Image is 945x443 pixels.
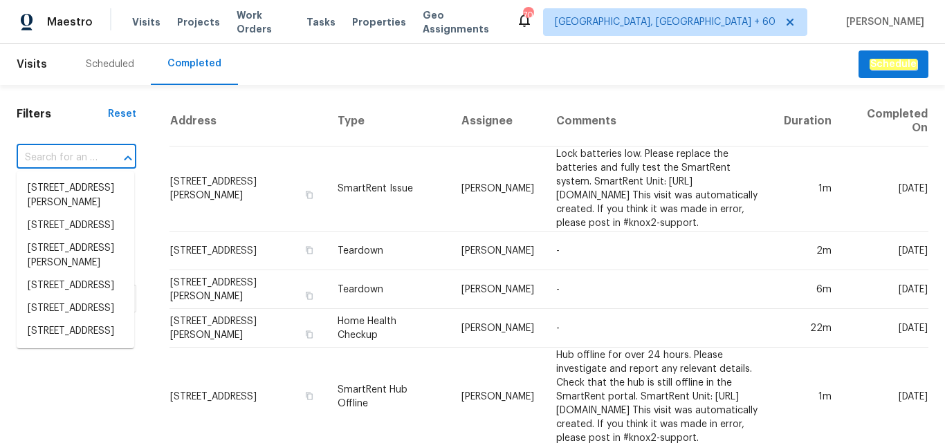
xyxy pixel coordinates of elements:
div: 703 [523,8,533,22]
td: 2m [773,232,843,270]
td: [DATE] [843,309,928,348]
button: Copy Address [303,290,315,302]
td: - [545,270,773,309]
div: Scheduled [86,57,134,71]
td: Home Health Checkup [327,309,450,348]
th: Duration [773,96,843,147]
th: Assignee [450,96,545,147]
span: Visits [132,15,160,29]
td: [PERSON_NAME] [450,270,545,309]
td: 22m [773,309,843,348]
span: Work Orders [237,8,290,36]
span: [GEOGRAPHIC_DATA], [GEOGRAPHIC_DATA] + 60 [555,15,776,29]
h1: Filters [17,107,108,121]
button: Copy Address [303,328,315,341]
td: SmartRent Issue [327,147,450,232]
td: [PERSON_NAME] [450,232,545,270]
th: Type [327,96,450,147]
span: Visits [17,49,47,79]
td: [STREET_ADDRESS][PERSON_NAME] [169,270,327,309]
td: Lock batteries low. Please replace the batteries and fully test the SmartRent system. SmartRent U... [545,147,773,232]
button: Close [118,149,138,168]
span: Tasks [306,17,336,27]
li: [STREET_ADDRESS][PERSON_NAME] [17,237,134,274]
li: [STREET_ADDRESS][PERSON_NAME] [17,177,134,214]
li: [STREET_ADDRESS] [17,320,134,343]
td: - [545,309,773,348]
button: Copy Address [303,189,315,201]
span: Properties [352,15,406,29]
td: [DATE] [843,232,928,270]
em: Schedule [870,59,917,70]
td: [STREET_ADDRESS][PERSON_NAME] [169,309,327,348]
td: 6m [773,270,843,309]
td: [PERSON_NAME] [450,309,545,348]
th: Comments [545,96,773,147]
td: [STREET_ADDRESS] [169,232,327,270]
th: Completed On [843,96,928,147]
li: [STREET_ADDRESS] [17,297,134,320]
span: Geo Assignments [423,8,499,36]
button: Copy Address [303,390,315,402]
button: Copy Address [303,244,315,256]
li: [STREET_ADDRESS][PERSON_NAME] [17,343,134,380]
td: Teardown [327,270,450,309]
span: Projects [177,15,220,29]
li: [STREET_ADDRESS] [17,214,134,237]
th: Address [169,96,327,147]
td: [DATE] [843,147,928,232]
td: [PERSON_NAME] [450,147,545,232]
td: 1m [773,147,843,232]
li: [STREET_ADDRESS] [17,274,134,297]
div: Reset [108,107,136,121]
div: Completed [167,57,221,70]
span: Maestro [47,15,93,29]
td: [DATE] [843,270,928,309]
span: [PERSON_NAME] [841,15,924,29]
td: - [545,232,773,270]
td: Teardown [327,232,450,270]
td: [STREET_ADDRESS][PERSON_NAME] [169,147,327,232]
input: Search for an address... [17,147,98,169]
button: Schedule [859,50,928,79]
